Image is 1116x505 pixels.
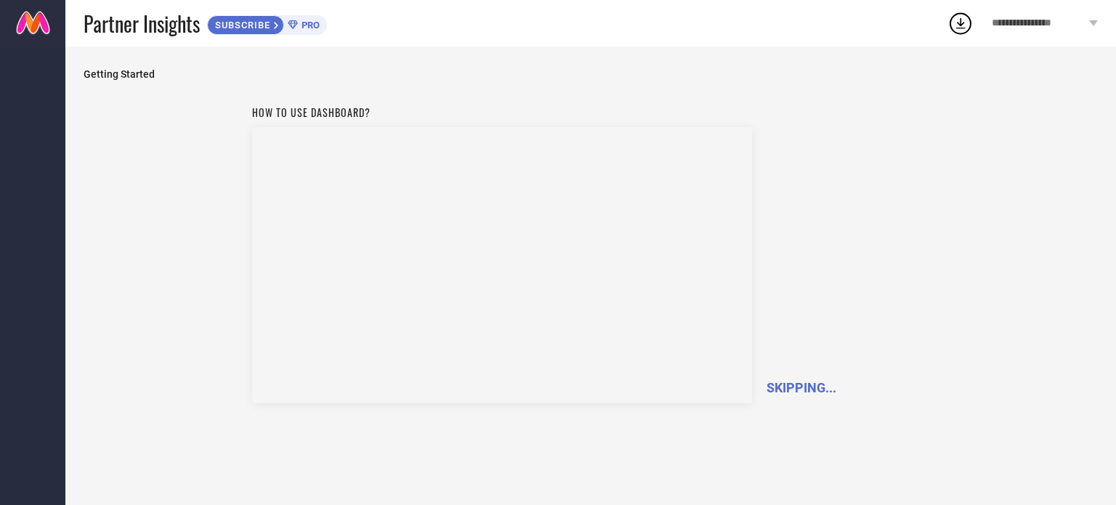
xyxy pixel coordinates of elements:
span: SKIPPING... [767,380,836,395]
h1: How to use dashboard? [252,105,752,120]
span: Getting Started [84,68,1098,80]
span: PRO [298,20,320,31]
span: Partner Insights [84,9,200,39]
a: SUBSCRIBEPRO [207,12,327,35]
iframe: Workspace Section [252,127,752,403]
div: Open download list [947,10,974,36]
span: SUBSCRIBE [208,20,274,31]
